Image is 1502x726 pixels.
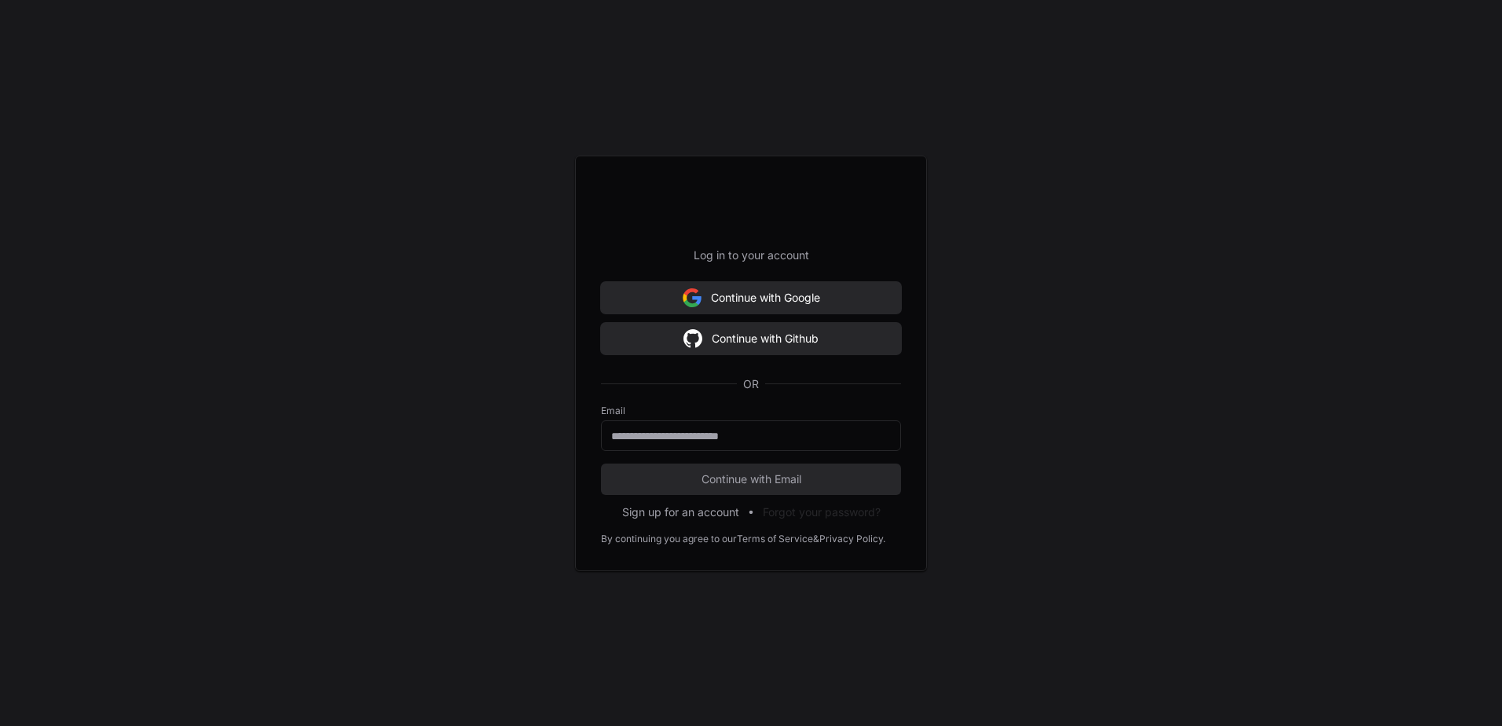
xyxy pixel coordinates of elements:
[813,533,819,545] div: &
[683,323,702,354] img: Sign in with google
[601,464,901,495] button: Continue with Email
[763,504,881,520] button: Forgot your password?
[819,533,885,545] a: Privacy Policy.
[601,471,901,487] span: Continue with Email
[601,533,737,545] div: By continuing you agree to our
[601,323,901,354] button: Continue with Github
[601,282,901,313] button: Continue with Google
[737,376,765,392] span: OR
[601,247,901,263] p: Log in to your account
[683,282,702,313] img: Sign in with google
[601,405,901,417] label: Email
[622,504,739,520] button: Sign up for an account
[737,533,813,545] a: Terms of Service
